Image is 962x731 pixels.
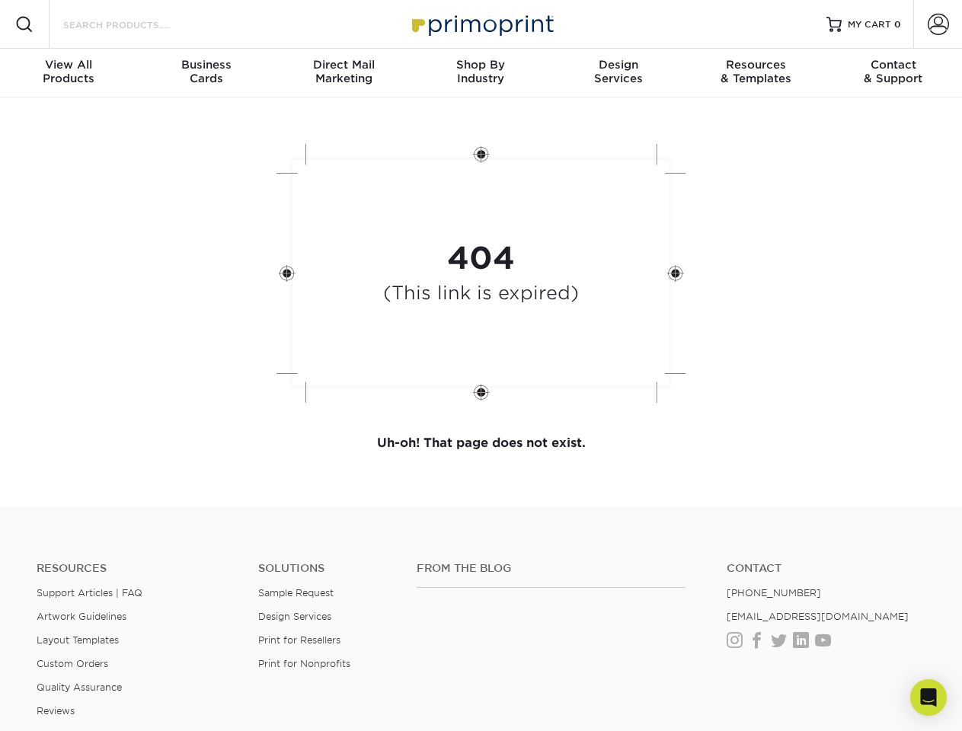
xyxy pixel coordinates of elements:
[412,58,549,85] div: Industry
[275,58,412,72] span: Direct Mail
[37,562,235,575] h4: Resources
[894,19,901,30] span: 0
[550,58,687,85] div: Services
[727,587,821,599] a: [PHONE_NUMBER]
[848,18,891,31] span: MY CART
[687,49,824,97] a: Resources& Templates
[550,49,687,97] a: DesignServices
[258,611,331,622] a: Design Services
[727,611,909,622] a: [EMAIL_ADDRESS][DOMAIN_NAME]
[825,58,962,72] span: Contact
[910,679,947,716] div: Open Intercom Messenger
[137,58,274,85] div: Cards
[417,562,686,575] h4: From the Blog
[412,49,549,97] a: Shop ByIndustry
[550,58,687,72] span: Design
[258,658,350,669] a: Print for Nonprofits
[825,49,962,97] a: Contact& Support
[275,58,412,85] div: Marketing
[258,562,394,575] h4: Solutions
[727,562,925,575] a: Contact
[37,634,119,646] a: Layout Templates
[275,49,412,97] a: Direct MailMarketing
[137,58,274,72] span: Business
[62,15,210,34] input: SEARCH PRODUCTS.....
[37,587,142,599] a: Support Articles | FAQ
[258,587,334,599] a: Sample Request
[37,658,108,669] a: Custom Orders
[137,49,274,97] a: BusinessCards
[377,436,586,450] strong: Uh-oh! That page does not exist.
[405,8,558,40] img: Primoprint
[687,58,824,72] span: Resources
[258,634,340,646] a: Print for Resellers
[37,611,126,622] a: Artwork Guidelines
[447,240,515,276] strong: 404
[687,58,824,85] div: & Templates
[825,58,962,85] div: & Support
[412,58,549,72] span: Shop By
[383,283,579,305] h4: (This link is expired)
